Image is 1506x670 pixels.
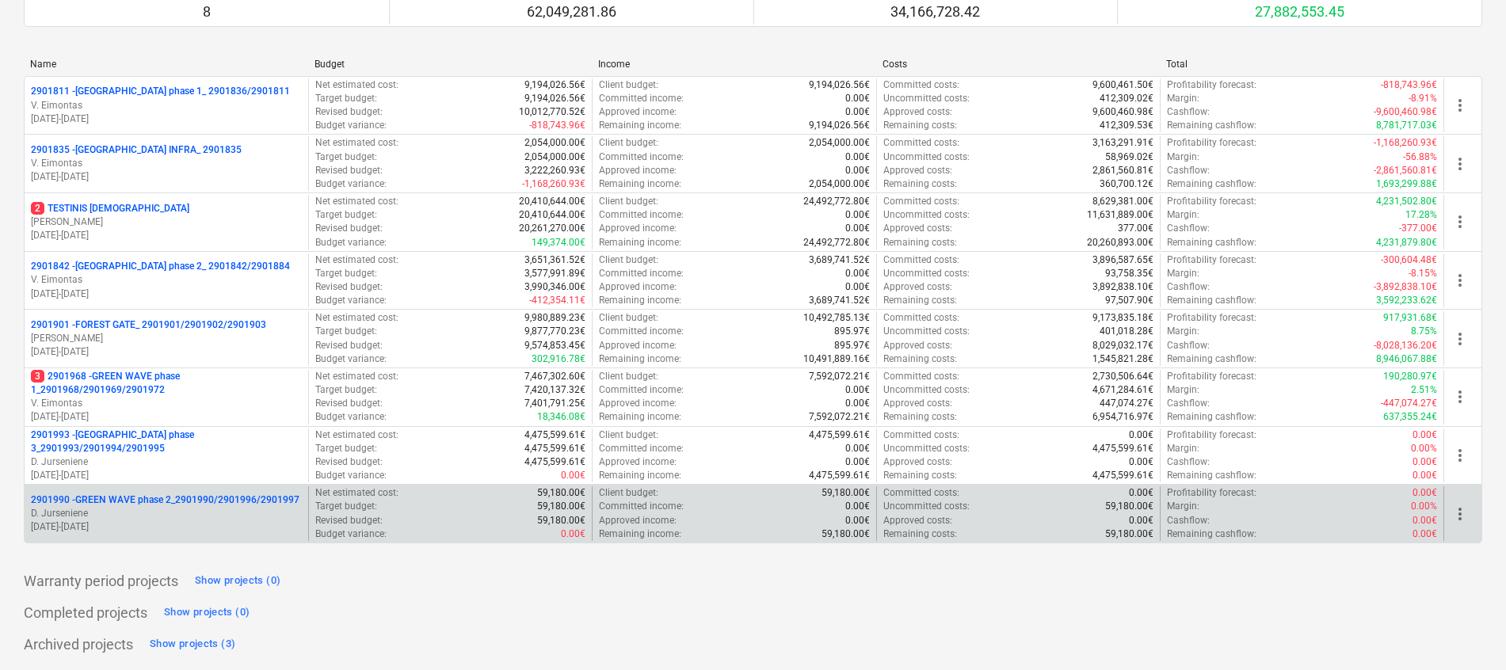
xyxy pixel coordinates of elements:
p: -56.88% [1403,150,1437,164]
p: 3,222,260.93€ [524,164,585,177]
p: 3,651,361.52€ [524,253,585,267]
div: 2TESTINIS [DEMOGRAPHIC_DATA][PERSON_NAME][DATE]-[DATE] [31,202,302,242]
p: 4,475,599.61€ [1092,442,1153,455]
p: -2,861,560.81€ [1374,164,1437,177]
p: TESTINIS [DEMOGRAPHIC_DATA] [31,202,189,215]
p: Budget variance : [315,294,387,307]
p: 0.00€ [845,92,870,105]
p: 0.00€ [845,150,870,164]
p: 0.00€ [845,105,870,119]
p: 17.28% [1405,208,1437,222]
p: Client budget : [599,311,658,325]
div: Income [598,59,870,70]
p: [DATE] - [DATE] [31,287,302,301]
p: Committed income : [599,442,684,455]
p: 8,629,381.00€ [1092,195,1153,208]
p: Committed income : [599,500,684,513]
p: Cashflow : [1167,222,1210,235]
p: Uncommitted costs : [883,208,970,222]
p: Remaining cashflow : [1167,236,1256,249]
p: 24,492,772.80€ [803,195,870,208]
p: -300,604.48€ [1381,253,1437,267]
p: 2901901 - FOREST GATE_ 2901901/2901902/2901903 [31,318,266,332]
p: 0.00€ [845,455,870,469]
p: Committed costs : [883,370,959,383]
p: Budget variance : [315,352,387,366]
p: Revised budget : [315,397,383,410]
p: 3,689,741.52€ [809,253,870,267]
p: 2,054,000.00€ [809,177,870,191]
p: Target budget : [315,267,377,280]
p: Remaining cashflow : [1167,119,1256,132]
p: 2901835 - [GEOGRAPHIC_DATA] INFRA_ 2901835 [31,143,242,157]
p: D. Jurseniene [31,507,302,520]
p: 10,492,785.13€ [803,311,870,325]
p: 7,420,137.32€ [524,383,585,397]
span: 3 [31,370,44,383]
p: 4,671,284.61€ [1092,383,1153,397]
p: 9,194,026.56€ [809,78,870,92]
p: Revised budget : [315,105,383,119]
p: Budget variance : [315,469,387,482]
p: 20,410,644.00€ [519,208,585,222]
p: Revised budget : [315,164,383,177]
p: Profitability forecast : [1167,311,1256,325]
p: 0.00% [1411,500,1437,513]
p: Remaining cashflow : [1167,469,1256,482]
p: -447,074.27€ [1381,397,1437,410]
p: Remaining income : [599,352,681,366]
p: Remaining income : [599,119,681,132]
p: V. Eimontas [31,397,302,410]
p: 0.00€ [845,208,870,222]
p: Approved costs : [883,280,952,294]
p: 9,600,461.50€ [1092,78,1153,92]
p: 377.00€ [1118,222,1153,235]
p: Cashflow : [1167,280,1210,294]
div: 2901835 -[GEOGRAPHIC_DATA] INFRA_ 2901835V. Eimontas[DATE]-[DATE] [31,143,302,184]
div: Show projects (3) [150,635,235,653]
p: Remaining costs : [883,294,957,307]
p: 59,180.00€ [537,514,585,527]
p: 59,180.00€ [1105,500,1153,513]
p: 93,758.35€ [1105,267,1153,280]
p: 2901968 - GREEN WAVE phase 1_2901968/2901969/2901972 [31,370,302,397]
p: -8.91% [1409,92,1437,105]
p: Client budget : [599,78,658,92]
p: 59,180.00€ [537,500,585,513]
p: 62,049,281.86 [527,2,616,21]
p: Committed costs : [883,195,959,208]
p: 637,355.24€ [1383,410,1437,424]
p: [DATE] - [DATE] [31,469,302,482]
p: Revised budget : [315,514,383,527]
p: [PERSON_NAME] [31,332,302,345]
p: Revised budget : [315,455,383,469]
p: 20,410,644.00€ [519,195,585,208]
p: -377.00€ [1399,222,1437,235]
p: Profitability forecast : [1167,78,1256,92]
p: 9,194,026.56€ [524,92,585,105]
p: 401,018.28€ [1100,325,1153,338]
span: more_vert [1451,96,1470,115]
p: V. Eimontas [31,157,302,170]
p: 0.00€ [845,500,870,513]
p: 8,781,717.03€ [1376,119,1437,132]
p: Uncommitted costs : [883,442,970,455]
div: Budget [315,59,586,70]
p: [DATE] - [DATE] [31,520,302,534]
p: 895.97€ [834,339,870,352]
p: Remaining cashflow : [1167,294,1256,307]
div: 2901901 -FOREST GATE_ 2901901/2901902/2901903[PERSON_NAME][DATE]-[DATE] [31,318,302,359]
p: 9,173,835.18€ [1092,311,1153,325]
iframe: Chat Widget [1427,594,1506,670]
p: -9,600,460.98€ [1374,105,1437,119]
p: Target budget : [315,383,377,397]
p: -1,168,260.93€ [522,177,585,191]
p: 2901842 - [GEOGRAPHIC_DATA] phase 2_ 2901842/2901884 [31,260,290,273]
p: Committed income : [599,208,684,222]
p: 18,346.08€ [537,410,585,424]
p: Cashflow : [1167,105,1210,119]
p: -1,168,260.93€ [1374,136,1437,150]
p: 24,492,772.80€ [803,236,870,249]
p: 0.00€ [1413,428,1437,442]
p: Cashflow : [1167,339,1210,352]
